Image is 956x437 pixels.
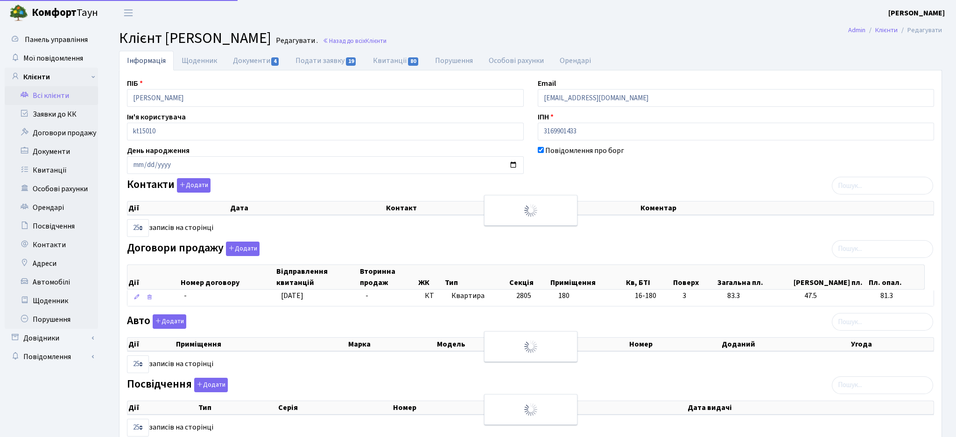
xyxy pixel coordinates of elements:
button: Переключити навігацію [117,5,140,21]
input: Пошук... [832,376,933,394]
span: 4 [271,57,279,66]
a: Автомобілі [5,273,98,291]
th: Тип [197,401,277,414]
th: Колір [547,338,628,351]
th: Дії [127,401,197,414]
span: 47.5 [804,291,872,301]
span: [DATE] [281,291,303,301]
a: Квитанції [365,51,427,70]
span: Клієнти [366,36,387,45]
input: Пошук... [832,313,933,331]
th: Дії [127,201,229,215]
span: Квартира [451,291,509,301]
label: Email [538,78,556,89]
a: Орендарі [552,51,599,70]
th: Видано [527,401,686,414]
a: Порушення [427,51,481,70]
label: ПІБ [127,78,143,89]
th: Тип [444,265,508,289]
a: Документи [5,142,98,161]
span: 83.3 [727,291,797,301]
a: Посвідчення [5,217,98,236]
th: Номер [392,401,527,414]
a: Особові рахунки [5,180,98,198]
th: Загальна пл. [717,265,793,289]
th: Дата [229,201,386,215]
b: Комфорт [32,5,77,20]
th: Номер договору [180,265,275,289]
th: ЖК [417,265,443,289]
small: Редагувати . [274,36,318,45]
select: записів на сторінці [127,355,149,373]
li: Редагувати [898,25,942,35]
th: Контакт [385,201,640,215]
label: Контакти [127,178,211,193]
th: Коментар [640,201,934,215]
label: Посвідчення [127,378,228,392]
th: Дії [127,265,180,289]
nav: breadcrumb [834,21,956,40]
a: Щоденник [5,291,98,310]
span: 16-180 [635,291,675,301]
th: Відправлення квитанцій [275,265,359,289]
a: Порушення [5,310,98,329]
th: Доданий [721,338,850,351]
a: Клієнти [875,25,898,35]
a: Документи [225,51,288,70]
th: Номер [628,338,720,351]
a: Повідомлення [5,347,98,366]
label: День народження [127,145,190,156]
button: Договори продажу [226,242,260,256]
span: 3 [682,291,720,301]
button: Авто [153,314,186,329]
a: Додати [150,313,186,329]
span: Клієнт [PERSON_NAME] [119,28,271,49]
label: записів на сторінці [127,355,213,373]
span: Таун [32,5,98,21]
label: Повідомлення про борг [545,145,624,156]
button: Посвідчення [194,378,228,392]
a: Додати [192,376,228,392]
span: 80 [408,57,418,66]
b: [PERSON_NAME] [888,8,945,18]
button: Контакти [177,178,211,193]
span: - [184,291,187,301]
select: записів на сторінці [127,419,149,437]
a: Інформація [119,51,174,70]
a: Договори продажу [5,124,98,142]
img: logo.png [9,4,28,22]
select: записів на сторінці [127,219,149,237]
a: Квитанції [5,161,98,180]
a: Заявки до КК [5,105,98,124]
img: Обробка... [523,203,538,218]
span: - [366,291,368,301]
input: Пошук... [832,177,933,194]
th: Модель [436,338,547,351]
span: 180 [558,291,569,301]
th: [PERSON_NAME] пл. [793,265,867,289]
a: Адреси [5,254,98,273]
span: КТ [425,291,444,301]
th: Приміщення [175,338,347,351]
a: Мої повідомлення [5,49,98,68]
a: [PERSON_NAME] [888,7,945,19]
th: Поверх [672,265,717,289]
a: Всі клієнти [5,86,98,105]
a: Admin [848,25,865,35]
th: Дії [127,338,175,351]
th: Угода [850,338,934,351]
a: Додати [175,177,211,193]
label: записів на сторінці [127,419,213,437]
th: Дата видачі [687,401,934,414]
span: 81.3 [880,291,930,301]
span: Панель управління [25,35,88,45]
th: Марка [347,338,436,351]
a: Клієнти [5,68,98,86]
th: Пл. опал. [868,265,924,289]
img: Обробка... [523,402,538,417]
a: Контакти [5,236,98,254]
a: Панель управління [5,30,98,49]
a: Додати [224,240,260,256]
th: Серія [277,401,392,414]
span: 19 [346,57,356,66]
